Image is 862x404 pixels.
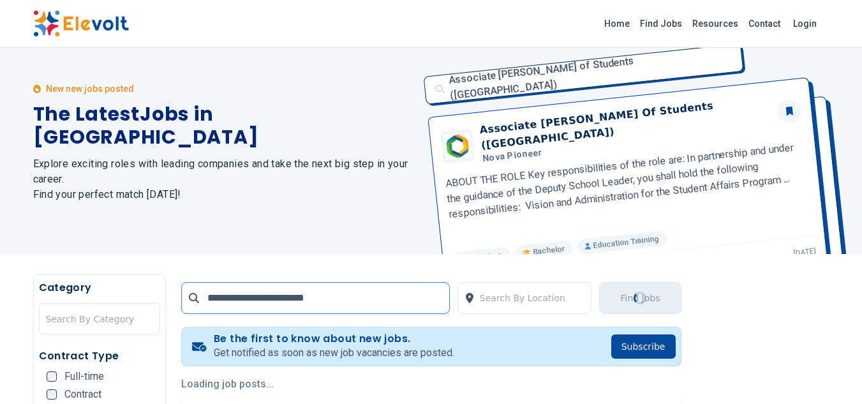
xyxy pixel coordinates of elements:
span: Contract [64,389,101,400]
input: Contract [47,389,57,400]
button: Subscribe [611,334,676,359]
p: New new jobs posted [46,82,134,95]
div: Loading... [631,289,649,307]
h2: Explore exciting roles with leading companies and take the next big step in your career. Find you... [33,156,416,202]
img: Elevolt [33,10,129,37]
h5: Contract Type [39,348,160,364]
a: Find Jobs [635,13,687,34]
h5: Category [39,280,160,296]
iframe: Chat Widget [798,343,862,404]
h1: The Latest Jobs in [GEOGRAPHIC_DATA] [33,103,416,149]
span: Full-time [64,371,104,382]
p: Get notified as soon as new job vacancies are posted. [214,345,454,361]
p: Loading job posts... [181,377,681,392]
h4: Be the first to know about new jobs. [214,333,454,345]
input: Full-time [47,371,57,382]
a: Resources [687,13,743,34]
a: Login [785,11,824,36]
a: Contact [743,13,785,34]
a: Home [599,13,635,34]
button: Find JobsLoading... [599,282,681,314]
